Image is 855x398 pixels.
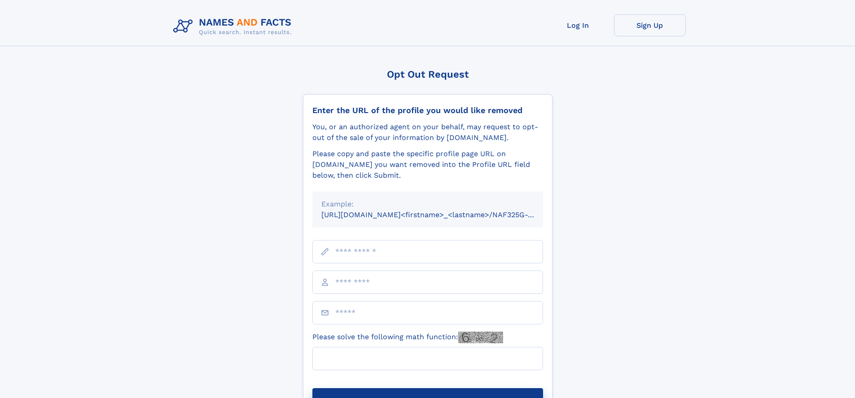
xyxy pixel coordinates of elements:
[321,199,534,210] div: Example:
[170,14,299,39] img: Logo Names and Facts
[303,69,552,80] div: Opt Out Request
[312,122,543,143] div: You, or an authorized agent on your behalf, may request to opt-out of the sale of your informatio...
[614,14,686,36] a: Sign Up
[542,14,614,36] a: Log In
[312,105,543,115] div: Enter the URL of the profile you would like removed
[321,210,560,219] small: [URL][DOMAIN_NAME]<firstname>_<lastname>/NAF325G-xxxxxxxx
[312,149,543,181] div: Please copy and paste the specific profile page URL on [DOMAIN_NAME] you want removed into the Pr...
[312,332,503,343] label: Please solve the following math function:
